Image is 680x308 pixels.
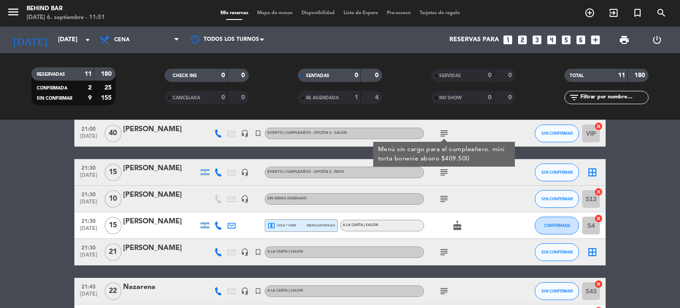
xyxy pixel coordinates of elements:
strong: 4 [375,94,380,101]
span: 22 [104,282,122,300]
strong: 11 [85,71,92,77]
i: looks_5 [560,34,572,46]
span: Mapa de mesas [253,11,297,16]
i: add_box [590,34,601,46]
i: local_atm [267,222,275,230]
div: [PERSON_NAME] [123,163,198,174]
i: power_settings_new [652,35,662,45]
strong: 0 [241,72,247,78]
span: 21:30 [77,215,100,226]
i: subject [439,128,449,139]
i: subject [439,194,449,204]
span: CONFIRMADA [544,223,570,228]
i: headset_mic [241,195,249,203]
span: Tarjetas de regalo [415,11,464,16]
strong: 0 [221,72,225,78]
div: Nazarena [123,281,198,293]
span: 15 [104,164,122,181]
i: looks_3 [531,34,543,46]
strong: 180 [101,71,113,77]
strong: 25 [104,85,113,91]
span: 21:00 [77,123,100,133]
i: arrow_drop_down [82,35,93,45]
span: [DATE] [77,252,100,262]
span: A LA CARTA | SALON [343,223,379,227]
i: looks_6 [575,34,587,46]
span: Reservas para [449,36,499,43]
span: Lista de Espera [339,11,382,16]
span: Cena [114,37,130,43]
i: cancel [594,187,603,196]
i: cake [452,220,463,231]
span: NO SHOW [439,96,462,100]
span: A LA CARTA | SALON [267,289,303,292]
span: 21 [104,243,122,261]
i: headset_mic [241,168,249,176]
span: EVENTO | Cumpleaños - Opción 2 - SALON [267,131,347,135]
i: add_circle_outline [584,8,595,18]
button: CONFIRMADA [535,217,579,234]
span: Pre-acceso [382,11,415,16]
i: filter_list [569,92,580,103]
strong: 11 [618,72,625,78]
i: turned_in_not [632,8,643,18]
span: SIN CONFIRMAR [541,196,573,201]
span: Disponibilidad [297,11,339,16]
strong: 0 [488,72,491,78]
i: cancel [594,280,603,289]
i: border_all [587,247,598,257]
span: CONFIRMADA [37,86,67,90]
strong: 0 [241,94,247,101]
span: SIN CONFIRMAR [37,96,72,101]
i: headset_mic [241,287,249,295]
strong: 180 [634,72,647,78]
span: print [619,35,630,45]
button: SIN CONFIRMAR [535,282,579,300]
i: search [656,8,667,18]
i: cancel [594,214,603,223]
strong: 0 [508,94,514,101]
span: 40 [104,125,122,142]
span: CANCELADA [173,96,200,100]
span: Sin menú asignado [267,197,307,200]
strong: 9 [88,95,92,101]
i: looks_4 [546,34,557,46]
span: visa * 9356 [267,222,296,230]
i: turned_in_not [254,129,262,137]
i: menu [7,5,20,19]
div: LOG OUT [641,27,673,53]
span: mercadopago [307,222,335,228]
i: border_all [587,167,598,178]
span: SIN CONFIRMAR [541,289,573,293]
span: [DATE] [77,199,100,209]
button: SIN CONFIRMAR [535,125,579,142]
div: [PERSON_NAME] [123,242,198,254]
span: EVENTO | Cumpleaños - Opción 2 - PATIO [267,170,344,174]
span: SERVIDAS [439,74,461,78]
strong: 0 [375,72,380,78]
i: cancel [594,122,603,131]
button: SIN CONFIRMAR [535,243,579,261]
input: Filtrar por nombre... [580,93,648,102]
i: looks_one [502,34,514,46]
button: menu [7,5,20,22]
span: RE AGENDADA [306,96,339,100]
span: SIN CONFIRMAR [541,170,573,175]
strong: 0 [221,94,225,101]
span: TOTAL [570,74,583,78]
div: [PERSON_NAME] [123,216,198,227]
i: headset_mic [241,129,249,137]
button: SIN CONFIRMAR [535,164,579,181]
span: SIN CONFIRMAR [541,250,573,254]
i: exit_to_app [608,8,619,18]
span: [DATE] [77,133,100,144]
i: [DATE] [7,30,54,50]
i: subject [439,247,449,257]
span: [DATE] [77,226,100,236]
i: subject [439,167,449,178]
span: 21:30 [77,242,100,252]
span: 10 [104,190,122,208]
i: turned_in_not [254,287,262,295]
div: Menú sin cargo para el cumpleañero. mini torta borwnie abono $409.500 [378,145,510,164]
i: headset_mic [241,248,249,256]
